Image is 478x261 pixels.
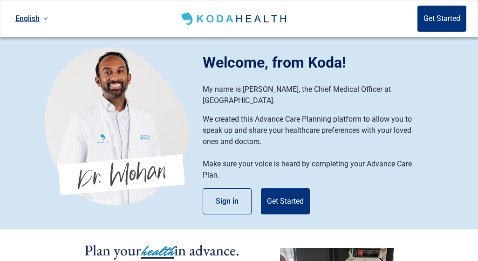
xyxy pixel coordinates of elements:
[203,158,424,181] p: Make sure your voice is heard by completing your Advance Care Plan.
[179,11,290,26] img: Koda Health
[203,84,424,106] p: My name is [PERSON_NAME], the Chief Medical Officer at [GEOGRAPHIC_DATA].
[203,188,252,214] button: Sign in
[43,16,48,21] span: down
[45,47,190,205] img: Koda Health
[203,114,424,147] p: We created this Advance Care Planning platform to allow you to speak up and share your healthcare...
[174,240,239,260] span: in advance.
[203,51,433,74] div: Welcome, from Koda!
[84,240,141,260] span: Plan your
[12,11,52,26] a: Current language: English
[261,188,310,214] button: Get Started
[417,6,466,32] button: Get Started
